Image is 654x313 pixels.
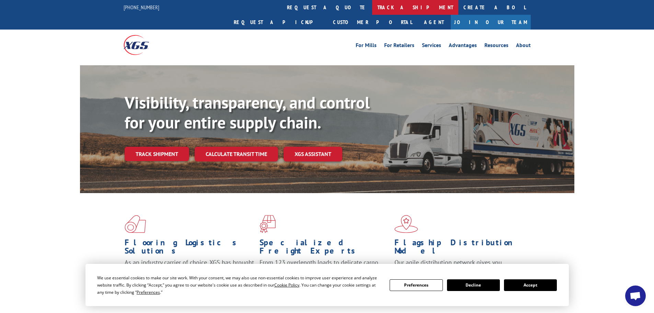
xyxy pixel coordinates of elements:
[484,43,508,50] a: Resources
[97,274,381,296] div: We use essential cookies to make our site work. With your consent, we may also use non-essential ...
[125,147,189,161] a: Track shipment
[451,15,531,30] a: Join Our Team
[260,215,276,233] img: xgs-icon-focused-on-flooring-red
[449,43,477,50] a: Advantages
[504,279,557,291] button: Accept
[394,258,521,275] span: Our agile distribution network gives you nationwide inventory management on demand.
[356,43,377,50] a: For Mills
[394,238,524,258] h1: Flagship Distribution Model
[394,215,418,233] img: xgs-icon-flagship-distribution-model-red
[625,286,646,306] div: Open chat
[384,43,414,50] a: For Retailers
[260,258,389,289] p: From 123 overlength loads to delicate cargo, our experienced staff knows the best way to move you...
[125,258,254,283] span: As an industry carrier of choice, XGS has brought innovation and dedication to flooring logistics...
[417,15,451,30] a: Agent
[328,15,417,30] a: Customer Portal
[274,282,299,288] span: Cookie Policy
[229,15,328,30] a: Request a pickup
[260,238,389,258] h1: Specialized Freight Experts
[137,289,160,295] span: Preferences
[447,279,500,291] button: Decline
[125,92,370,133] b: Visibility, transparency, and control for your entire supply chain.
[422,43,441,50] a: Services
[124,4,159,11] a: [PHONE_NUMBER]
[195,147,278,161] a: Calculate transit time
[516,43,531,50] a: About
[85,264,569,306] div: Cookie Consent Prompt
[125,238,254,258] h1: Flooring Logistics Solutions
[390,279,443,291] button: Preferences
[284,147,342,161] a: XGS ASSISTANT
[125,215,146,233] img: xgs-icon-total-supply-chain-intelligence-red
